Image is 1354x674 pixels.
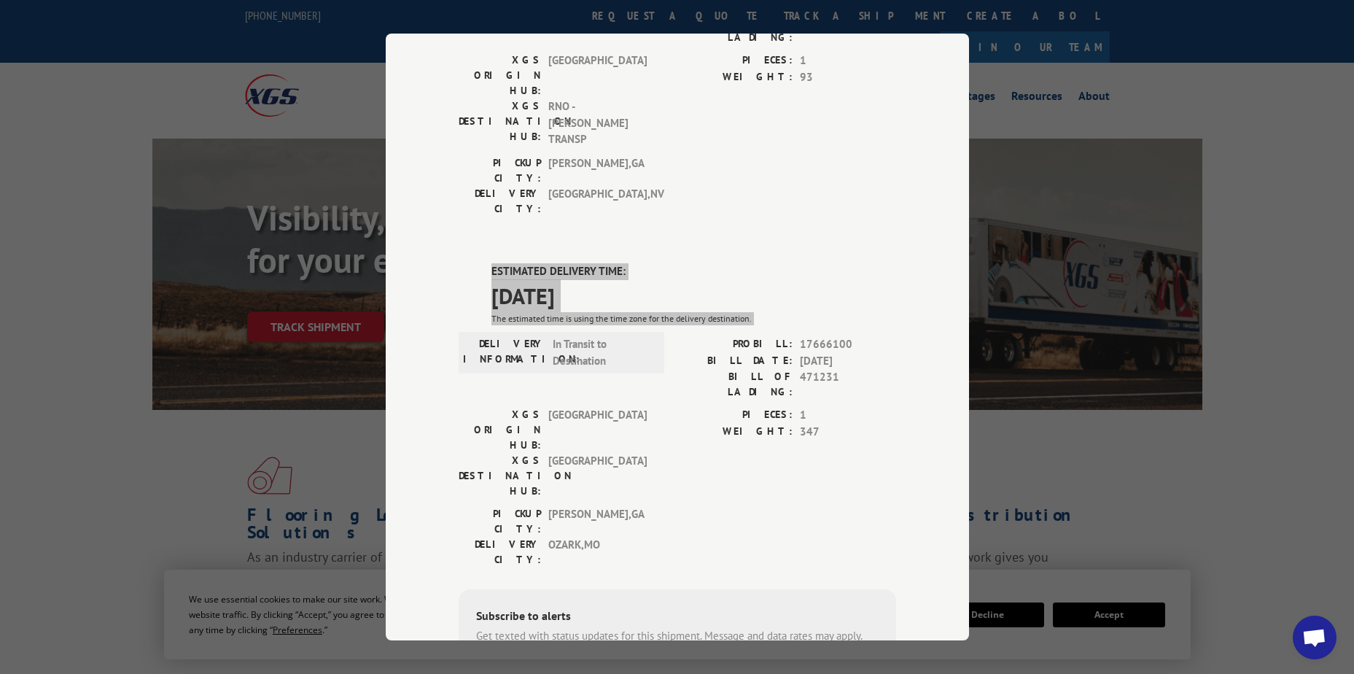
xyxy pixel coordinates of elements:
[677,69,793,86] label: WEIGHT:
[800,369,896,400] span: 471231
[548,537,647,568] span: OZARK , MO
[459,98,541,148] label: XGS DESTINATION HUB:
[677,336,793,353] label: PROBILL:
[459,407,541,453] label: XGS ORIGIN HUB:
[548,453,647,499] span: [GEOGRAPHIC_DATA]
[677,369,793,400] label: BILL OF LADING:
[548,506,647,537] span: [PERSON_NAME] , GA
[476,607,879,628] div: Subscribe to alerts
[459,155,541,186] label: PICKUP CITY:
[491,279,896,312] span: [DATE]
[800,336,896,353] span: 17666100
[548,53,647,98] span: [GEOGRAPHIC_DATA]
[459,186,541,217] label: DELIVERY CITY:
[548,407,647,453] span: [GEOGRAPHIC_DATA]
[491,263,896,280] label: ESTIMATED DELIVERY TIME:
[800,424,896,441] span: 347
[800,53,896,69] span: 1
[800,69,896,86] span: 93
[459,453,541,499] label: XGS DESTINATION HUB:
[476,628,879,661] div: Get texted with status updates for this shipment. Message and data rates may apply. Message frequ...
[463,336,545,369] label: DELIVERY INFORMATION:
[459,53,541,98] label: XGS ORIGIN HUB:
[548,98,647,148] span: RNO - [PERSON_NAME] TRANSP
[677,353,793,370] label: BILL DATE:
[491,312,896,325] div: The estimated time is using the time zone for the delivery destination.
[677,53,793,69] label: PIECES:
[677,424,793,441] label: WEIGHT:
[677,407,793,424] label: PIECES:
[553,336,651,369] span: In Transit to Destination
[800,353,896,370] span: [DATE]
[1293,616,1337,659] div: Open chat
[800,407,896,424] span: 1
[548,186,647,217] span: [GEOGRAPHIC_DATA] , NV
[459,506,541,537] label: PICKUP CITY:
[548,155,647,186] span: [PERSON_NAME] , GA
[459,537,541,568] label: DELIVERY CITY:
